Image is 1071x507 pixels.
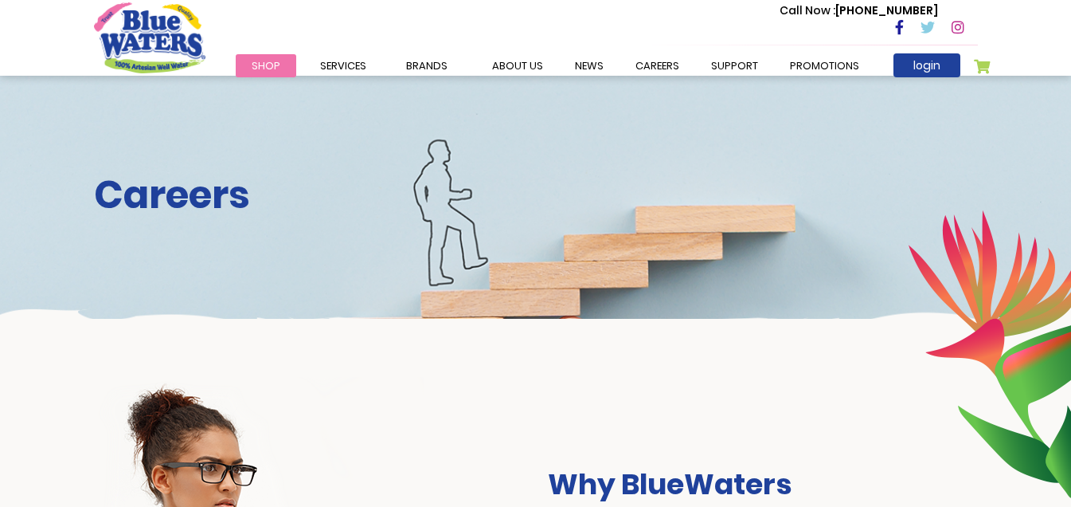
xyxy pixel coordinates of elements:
[774,54,875,77] a: Promotions
[94,172,978,218] h2: Careers
[548,467,978,501] h3: Why BlueWaters
[476,54,559,77] a: about us
[780,2,835,18] span: Call Now :
[620,54,695,77] a: careers
[406,58,448,73] span: Brands
[559,54,620,77] a: News
[893,53,960,77] a: login
[252,58,280,73] span: Shop
[695,54,774,77] a: support
[780,2,938,19] p: [PHONE_NUMBER]
[320,58,366,73] span: Services
[908,210,1071,498] img: career-intro-leaves.png
[94,2,205,73] a: store logo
